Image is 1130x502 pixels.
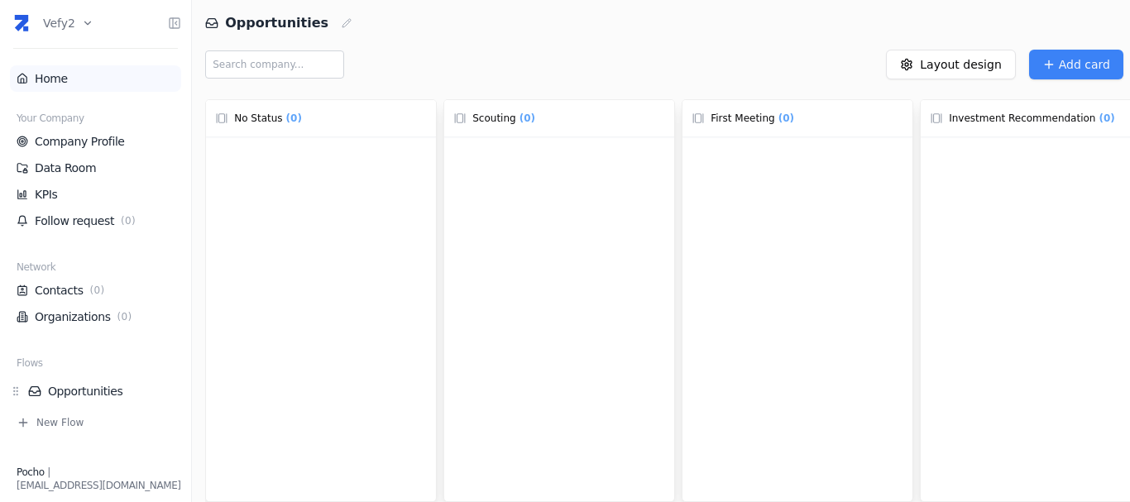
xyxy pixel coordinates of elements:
[17,160,175,176] a: Data Room
[886,50,1016,79] button: Layout design
[1095,110,1118,127] span: ( 0 )
[17,213,175,229] a: Follow request(0)
[10,112,181,128] div: Your Company
[283,110,305,127] span: ( 0 )
[1029,50,1123,79] button: Add card
[43,5,93,41] button: Vefy2
[17,466,45,478] span: Pocho
[234,112,282,125] span: No Status
[949,112,1095,125] span: Investment Recommendation
[17,133,175,150] a: Company Profile
[17,308,175,325] a: Organizations(0)
[87,284,108,297] span: ( 0 )
[17,70,175,87] a: Home
[17,356,43,370] span: Flows
[920,56,1002,73] span: Layout design
[17,282,175,299] a: Contacts(0)
[205,50,344,79] input: Search company...
[17,186,175,203] a: KPIs
[711,112,774,125] span: First Meeting
[117,214,139,227] span: ( 0 )
[516,110,539,127] span: ( 0 )
[1059,56,1110,73] span: Add card
[775,110,797,127] span: ( 0 )
[17,466,181,479] div: |
[10,416,181,429] button: New Flow
[472,112,515,125] span: Scouting
[114,310,136,323] span: ( 0 )
[225,13,328,33] span: Opportunities
[10,261,181,277] div: Network
[28,383,181,399] a: Opportunities
[17,479,181,492] div: [EMAIL_ADDRESS][DOMAIN_NAME]
[10,383,181,399] div: Opportunities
